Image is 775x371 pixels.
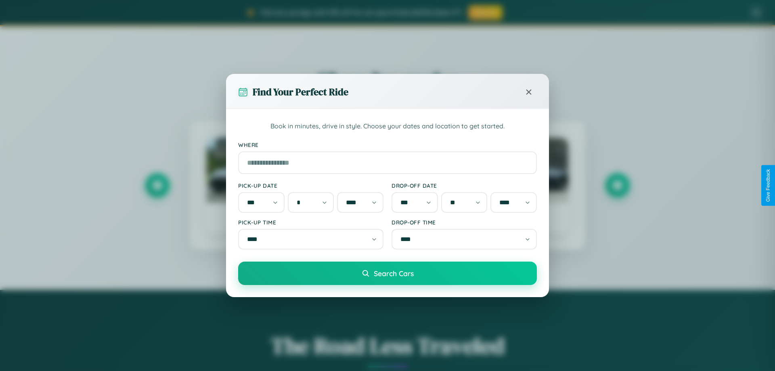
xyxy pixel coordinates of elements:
[392,219,537,226] label: Drop-off Time
[374,269,414,278] span: Search Cars
[238,121,537,132] p: Book in minutes, drive in style. Choose your dates and location to get started.
[238,141,537,148] label: Where
[238,262,537,285] button: Search Cars
[238,182,383,189] label: Pick-up Date
[253,85,348,99] h3: Find Your Perfect Ride
[238,219,383,226] label: Pick-up Time
[392,182,537,189] label: Drop-off Date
